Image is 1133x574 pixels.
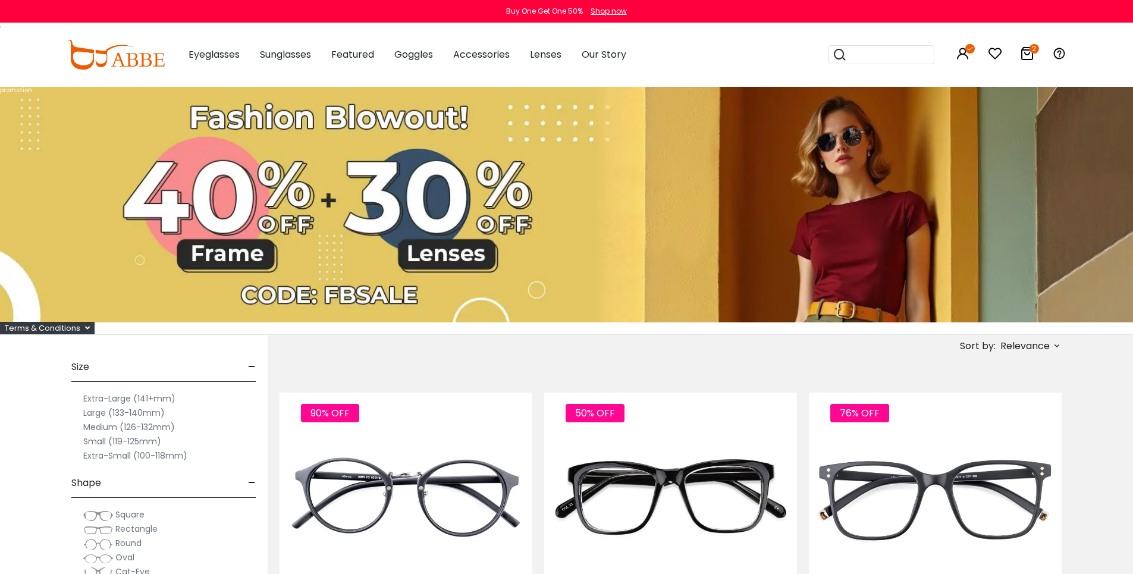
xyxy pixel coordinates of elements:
span: 90% OFF [301,404,359,422]
span: Accessories [453,48,510,61]
span: Lenses [530,48,561,61]
span: 50% OFF [566,404,624,422]
span: Eyeglasses [189,48,240,61]
i: 2 [1030,44,1039,54]
img: Matte-black Youngitive - Plastic ,Adjust Nose Pads [280,435,532,562]
a: Shop now [585,6,627,16]
label: Extra-Small (100-118mm) [83,448,187,463]
img: Round.png [83,538,113,550]
span: Goggles [394,48,433,61]
span: Round [115,537,142,549]
div: Shop now [591,6,627,17]
span: - [248,353,256,381]
span: Featured [331,48,374,61]
img: Oval.png [83,553,113,564]
span: Sort by: [960,339,996,353]
img: abbeglasses.com [67,40,165,70]
a: 2 [1020,49,1034,62]
span: Our Story [582,48,626,61]
span: Oval [115,551,134,563]
label: Medium (126-132mm) [83,420,175,434]
span: Size [71,353,89,381]
span: 76% OFF [830,404,889,422]
div: Buy One Get One 50% [506,6,583,17]
span: Square [115,509,145,520]
span: - [248,469,256,497]
img: Rectangle.png [83,524,113,536]
label: Large (133-140mm) [83,406,165,420]
img: Gun Laya - Plastic ,Universal Bridge Fit [544,435,797,562]
label: Small (119-125mm) [83,434,161,448]
label: Extra-Large (141+mm) [83,391,175,406]
span: Shape [71,469,101,497]
span: Rectangle [115,523,158,535]
span: Relevance [1000,335,1050,357]
span: Sunglasses [260,48,311,61]
img: Square.png [83,510,113,522]
img: Matte-black Nocan - TR ,Universal Bridge Fit [809,435,1062,562]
